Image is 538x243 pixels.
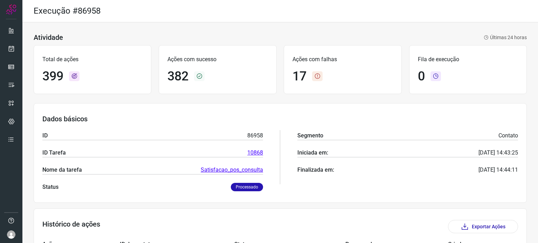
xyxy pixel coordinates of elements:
img: avatar-user-boy.jpg [7,230,15,239]
p: [DATE] 14:44:11 [478,166,518,174]
a: 10868 [247,149,263,157]
h1: 17 [292,69,306,84]
button: Exportar Ações [448,220,518,233]
p: Finalizada em: [297,166,334,174]
p: ID Tarefa [42,149,66,157]
p: ID [42,131,48,140]
h1: 0 [418,69,425,84]
h3: Atividade [34,33,63,42]
h1: 382 [167,69,188,84]
p: Ações com sucesso [167,55,268,64]
img: Logo [6,4,16,15]
p: Status [42,183,58,191]
p: Contato [498,131,518,140]
h2: Execução #86958 [34,6,101,16]
p: Fila de execução [418,55,518,64]
p: Segmento [297,131,323,140]
p: Ações com falhas [292,55,393,64]
h3: Histórico de ações [42,220,100,233]
a: Satisfacao_pos_consulta [201,166,263,174]
h1: 399 [42,69,63,84]
p: 86958 [247,131,263,140]
p: Iniciada em: [297,149,328,157]
p: Últimas 24 horas [484,34,527,41]
h3: Dados básicos [42,115,518,123]
p: Total de ações [42,55,143,64]
p: Nome da tarefa [42,166,82,174]
p: Processado [231,183,263,191]
p: [DATE] 14:43:25 [478,149,518,157]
